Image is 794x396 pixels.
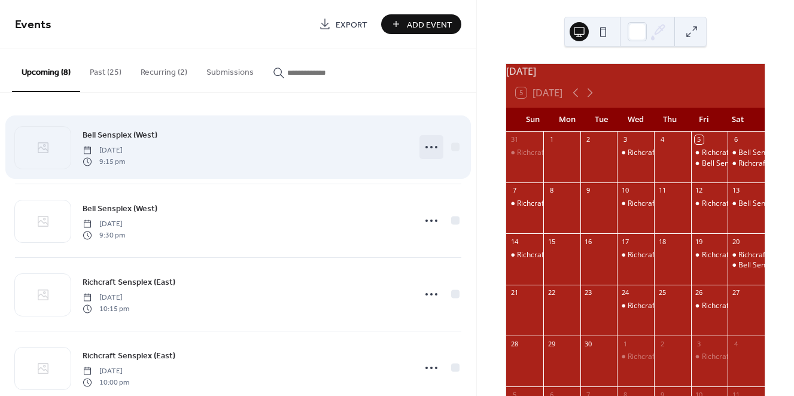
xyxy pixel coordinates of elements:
div: 18 [658,237,667,246]
div: Richcraft Sensplex (East) [702,352,784,362]
div: 31 [510,135,519,144]
div: 2 [584,135,593,144]
div: 7 [510,186,519,195]
div: Richcraft Sensplex (East) [691,301,728,311]
div: 14 [510,237,519,246]
div: 9 [584,186,593,195]
span: 10:15 pm [83,303,129,314]
div: 24 [620,288,629,297]
span: Export [336,19,367,31]
span: [DATE] [83,366,129,377]
span: 9:30 pm [83,230,125,240]
div: Richcraft Sensplex (East) [691,199,728,209]
span: 10:00 pm [83,377,129,388]
div: Richcraft Sensplex (East) [628,250,710,260]
div: 2 [658,339,667,348]
button: Past (25) [80,48,131,91]
div: Richcraft Sensplex (East) [506,199,543,209]
span: [DATE] [83,145,125,156]
div: Richcraft Sensplex (East) [617,148,654,158]
div: Bell Sensplex (West) [728,199,765,209]
div: Bell Sensplex (West) [702,159,769,169]
div: Richcraft Sensplex (East) [517,199,599,209]
span: Richcraft Sensplex (East) [83,276,175,289]
div: Richcraft Sensplex (East) [517,148,599,158]
div: 3 [695,339,704,348]
a: Bell Sensplex (West) [83,128,157,142]
span: Bell Sensplex (West) [83,129,157,142]
div: Richcraft Sensplex (East) [628,352,710,362]
div: 23 [584,288,593,297]
div: Tue [584,108,618,132]
div: 1 [620,339,629,348]
div: 8 [547,186,556,195]
div: 3 [620,135,629,144]
div: Richcraft Sensplex (East) [702,301,784,311]
a: Bell Sensplex (West) [83,202,157,215]
div: Bell Sensplex (West) [728,148,765,158]
div: 21 [510,288,519,297]
div: 1 [547,135,556,144]
div: Richcraft Sensplex (East) [517,250,599,260]
span: Richcraft Sensplex (East) [83,350,175,363]
button: Add Event [381,14,461,34]
div: Richcraft Sensplex (East) [617,199,654,209]
div: 5 [695,135,704,144]
div: 15 [547,237,556,246]
div: 13 [731,186,740,195]
div: Thu [653,108,687,132]
div: Richcraft Sensplex (East) [702,148,784,158]
button: Recurring (2) [131,48,197,91]
div: Richcraft Sensplex (East) [628,148,710,158]
div: Richcraft Sensplex (East) [691,352,728,362]
div: 16 [584,237,593,246]
span: 9:15 pm [83,156,125,167]
a: Richcraft Sensplex (East) [83,349,175,363]
div: 4 [658,135,667,144]
div: 29 [547,339,556,348]
div: 12 [695,186,704,195]
div: Bell Sensplex (West) [728,260,765,270]
div: Wed [619,108,653,132]
div: 20 [731,237,740,246]
div: Richcraft Sensplex (East) [617,301,654,311]
div: Sun [516,108,550,132]
a: Export [310,14,376,34]
div: Richcraft Sensplex (East) [628,301,710,311]
div: 25 [658,288,667,297]
div: Richcraft Sensplex (East) [628,199,710,209]
div: Richcraft Sensplex (East) [691,148,728,158]
div: Richcraft Sensplex (East) [728,250,765,260]
span: [DATE] [83,219,125,230]
span: Add Event [407,19,452,31]
div: 4 [731,339,740,348]
div: Mon [550,108,584,132]
div: 11 [658,186,667,195]
div: 28 [510,339,519,348]
div: Richcraft Sensplex (East) [691,250,728,260]
div: 19 [695,237,704,246]
span: Events [15,13,51,36]
div: 30 [584,339,593,348]
a: Richcraft Sensplex (East) [83,275,175,289]
div: 6 [731,135,740,144]
div: 27 [731,288,740,297]
div: 22 [547,288,556,297]
button: Upcoming (8) [12,48,80,92]
span: [DATE] [83,293,129,303]
span: Bell Sensplex (West) [83,203,157,215]
div: Sat [721,108,755,132]
div: Richcraft Sensplex (East) [702,199,784,209]
div: 17 [620,237,629,246]
button: Submissions [197,48,263,91]
div: [DATE] [506,64,765,78]
div: Fri [687,108,721,132]
div: Richcraft Sensplex (East) [702,250,784,260]
div: Bell Sensplex (West) [691,159,728,169]
div: Richcraft Sensplex (East) [617,352,654,362]
div: 10 [620,186,629,195]
div: Richcraft Sensplex (East) [506,148,543,158]
div: Richcraft Sensplex (East) [506,250,543,260]
div: 26 [695,288,704,297]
